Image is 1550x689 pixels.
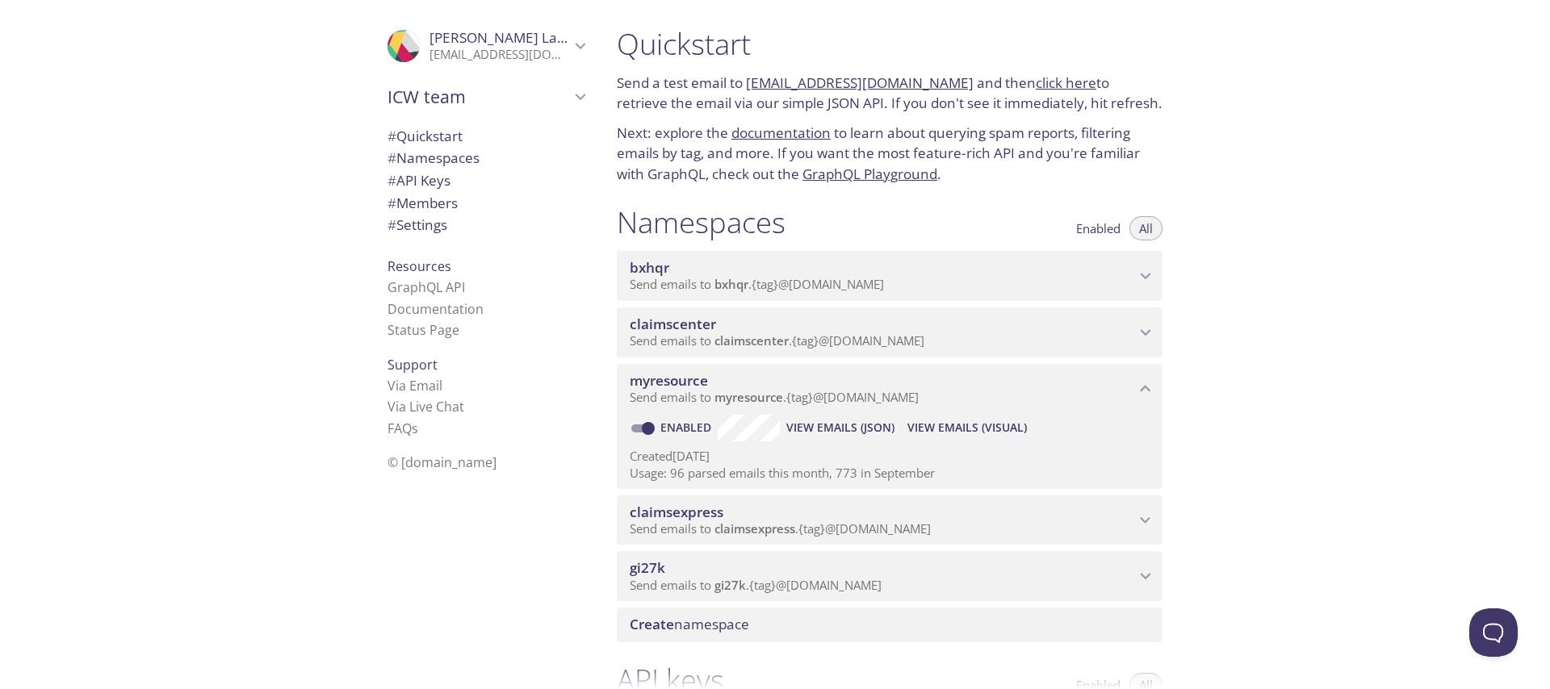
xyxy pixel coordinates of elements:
[387,453,496,471] span: © [DOMAIN_NAME]
[714,389,783,405] span: myresource
[780,415,901,441] button: View Emails (JSON)
[714,577,746,593] span: gi27k
[387,377,442,395] a: Via Email
[617,364,1162,414] div: myresource namespace
[387,127,396,145] span: #
[387,356,438,374] span: Support
[375,169,597,192] div: API Keys
[630,520,931,537] span: Send emails to . {tag} @[DOMAIN_NAME]
[387,257,451,275] span: Resources
[617,608,1162,641] div: Create namespace
[387,194,458,212] span: Members
[375,19,597,73] div: Rajesh Lakhinana
[617,307,1162,357] div: claimscenter namespace
[617,251,1162,301] div: bxhqr namespace
[387,420,418,437] a: FAQ
[387,86,570,108] span: ICW team
[714,276,748,292] span: bxhqr
[429,28,610,47] span: [PERSON_NAME] Lakhinana
[630,615,674,633] span: Create
[746,73,974,92] a: [EMAIL_ADDRESS][DOMAIN_NAME]
[617,123,1162,185] p: Next: explore the to learn about querying spam reports, filtering emails by tag, and more. If you...
[387,398,464,415] a: Via Live Chat
[375,125,597,148] div: Quickstart
[630,503,723,521] span: claimsexpress
[617,495,1162,545] div: claimsexpress namespace
[630,258,669,277] span: bxhqr
[901,415,1033,441] button: View Emails (Visual)
[1129,216,1162,240] button: All
[617,26,1162,62] h1: Quickstart
[1469,608,1518,657] iframe: Help Scout Beacon - Open
[1036,73,1096,92] a: click here
[375,214,597,236] div: Team Settings
[387,171,396,190] span: #
[731,123,831,142] a: documentation
[630,558,665,577] span: gi27k
[630,332,924,349] span: Send emails to . {tag} @[DOMAIN_NAME]
[429,47,570,63] p: [EMAIL_ADDRESS][DOMAIN_NAME]
[1066,216,1130,240] button: Enabled
[630,615,749,633] span: namespace
[387,278,465,296] a: GraphQL API
[387,300,484,318] a: Documentation
[387,171,450,190] span: API Keys
[412,420,418,437] span: s
[387,148,480,167] span: Namespaces
[375,147,597,169] div: Namespaces
[387,215,396,234] span: #
[387,321,459,339] a: Status Page
[630,465,1150,482] p: Usage: 96 parsed emails this month, 773 in September
[617,204,785,240] h1: Namespaces
[617,73,1162,114] p: Send a test email to and then to retrieve the email via our simple JSON API. If you don't see it ...
[375,192,597,215] div: Members
[387,215,447,234] span: Settings
[617,551,1162,601] div: gi27k namespace
[907,418,1027,437] span: View Emails (Visual)
[786,418,894,437] span: View Emails (JSON)
[630,577,882,593] span: Send emails to . {tag} @[DOMAIN_NAME]
[658,420,718,435] a: Enabled
[375,76,597,118] div: ICW team
[630,448,1150,465] p: Created [DATE]
[630,389,919,405] span: Send emails to . {tag} @[DOMAIN_NAME]
[387,194,396,212] span: #
[714,520,795,537] span: claimsexpress
[387,127,463,145] span: Quickstart
[630,371,708,390] span: myresource
[630,276,884,292] span: Send emails to . {tag} @[DOMAIN_NAME]
[714,332,789,349] span: claimscenter
[802,165,937,183] a: GraphQL Playground
[387,148,396,167] span: #
[630,315,716,333] span: claimscenter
